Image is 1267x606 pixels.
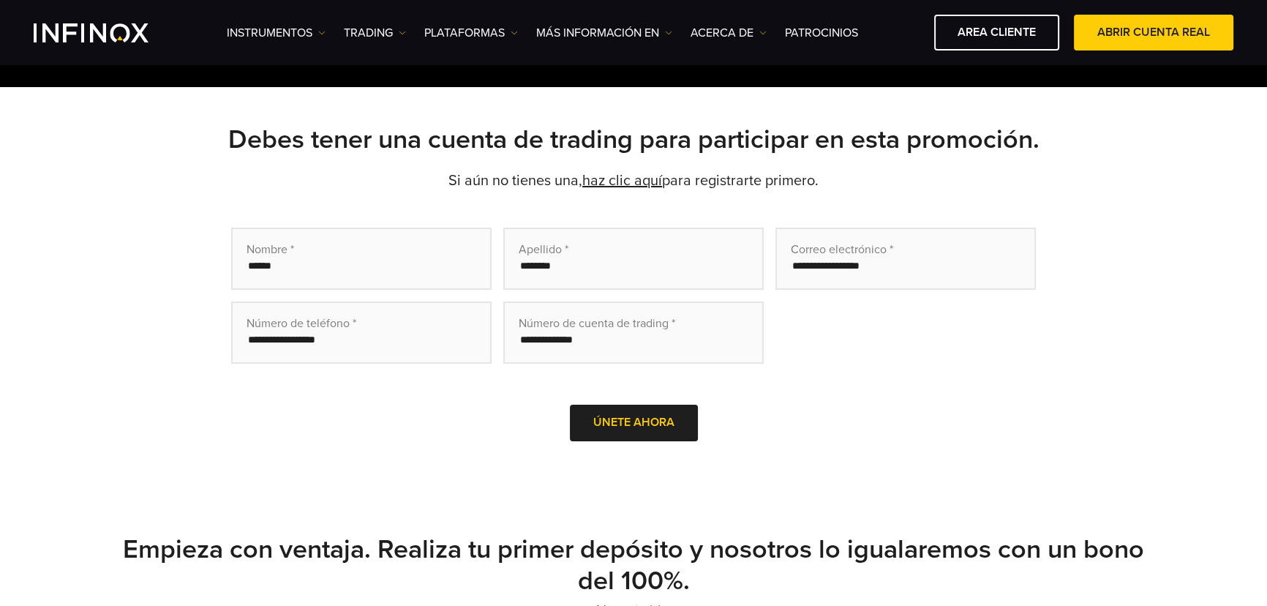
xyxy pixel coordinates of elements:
[34,23,183,42] a: INFINOX Logo
[424,24,518,42] a: PLATAFORMAS
[785,24,858,42] a: Patrocinios
[121,171,1146,191] p: Si aún no tienes una, para registrarte primero.
[1074,15,1233,50] a: ABRIR CUENTA REAL
[570,405,698,441] button: Únete ahora
[536,24,672,42] a: Más información en
[934,15,1059,50] a: AREA CLIENTE
[227,24,326,42] a: Instrumentos
[228,124,1039,155] strong: Debes tener una cuenta de trading para participar en esta promoción.
[593,415,674,430] span: Únete ahora
[344,24,406,42] a: TRADING
[691,24,767,42] a: ACERCA DE
[582,172,662,190] a: haz clic aquí
[123,534,1144,597] strong: Empieza con ventaja. Realiza tu primer depósito y nosotros lo igualaremos con un bono del 100%.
